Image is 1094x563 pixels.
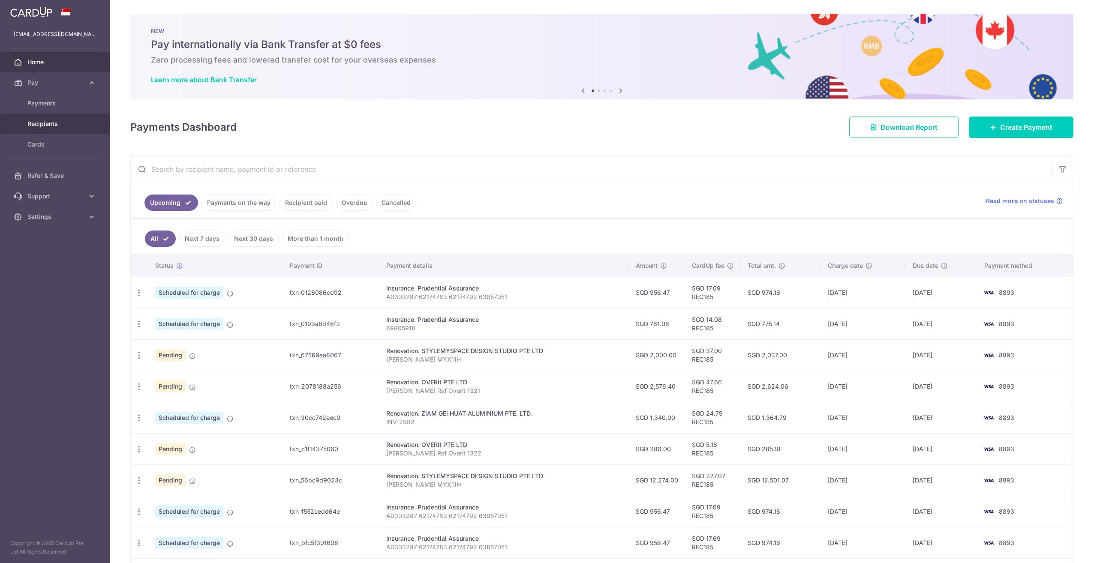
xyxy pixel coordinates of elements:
[379,255,629,277] th: Payment details
[821,277,906,308] td: [DATE]
[685,277,741,308] td: SGD 17.69 REC185
[629,496,685,527] td: SGD 956.47
[144,195,198,211] a: Upcoming
[386,449,622,458] p: [PERSON_NAME] Ref Overit 1322
[980,538,997,548] img: Bank Card
[986,197,1054,205] span: Read more on statuses
[283,371,379,402] td: txn_2078188a256
[155,380,186,392] span: Pending
[155,537,223,549] span: Scheduled for charge
[131,156,1052,183] input: Search by recipient name, payment id or reference
[821,496,906,527] td: [DATE]
[980,444,997,454] img: Bank Card
[386,472,622,480] div: Renovation. STYLEMYSPACE DESIGN STUDIO PTE LTD
[977,255,1073,277] th: Payment method
[980,475,997,485] img: Bank Card
[849,117,959,138] a: Download Report
[283,255,379,277] th: Payment ID
[999,414,1014,421] span: 8893
[27,213,84,221] span: Settings
[145,231,176,247] a: All
[151,38,1053,51] h5: Pay internationally via Bank Transfer at $0 fees
[386,409,622,418] div: Renovation. ZIAM GEI HUAT ALUMINIUM PTE. LTD.
[282,231,349,247] a: More than 1 month
[906,402,977,433] td: [DATE]
[283,464,379,496] td: txn_56bc9d9023c
[283,277,379,308] td: txn_0128086cd92
[741,308,821,339] td: SGD 775.14
[999,289,1014,296] span: 8893
[906,277,977,308] td: [DATE]
[969,117,1073,138] a: Create Payment
[821,402,906,433] td: [DATE]
[155,474,186,486] span: Pending
[821,308,906,339] td: [DATE]
[741,527,821,558] td: SGD 974.16
[386,418,622,426] p: INV-2982
[386,347,622,355] div: Renovation. STYLEMYSPACE DESIGN STUDIO PTE LTD
[685,308,741,339] td: SGD 14.08 REC185
[999,320,1014,327] span: 8893
[201,195,276,211] a: Payments on the way
[151,27,1053,34] p: NEW
[741,371,821,402] td: SGD 2,624.06
[980,287,997,298] img: Bank Card
[386,324,622,332] p: 69805918
[821,339,906,371] td: [DATE]
[280,195,333,211] a: Recipient paid
[386,480,622,489] p: [PERSON_NAME] MYX11H
[155,261,174,270] span: Status
[629,277,685,308] td: SGD 956.47
[980,413,997,423] img: Bank Card
[906,308,977,339] td: [DATE]
[629,308,685,339] td: SGD 761.06
[980,506,997,517] img: Bank Card
[386,543,622,551] p: A0303287 62174783 62174792 63857051
[27,120,84,128] span: Recipients
[283,527,379,558] td: txn_bfc5f301608
[151,75,257,84] a: Learn more about Bank Transfer
[986,197,1063,205] a: Read more on statuses
[685,402,741,433] td: SGD 24.79 REC185
[151,55,1053,65] h6: Zero processing fees and lowered transfer cost for your overseas expenses
[386,284,622,293] div: Insurance. Prudential Assurance
[629,339,685,371] td: SGD 2,000.00
[155,318,223,330] span: Scheduled for charge
[386,503,622,512] div: Insurance. Prudential Assurance
[629,433,685,464] td: SGD 280.00
[999,351,1014,359] span: 8893
[386,315,622,324] div: Insurance. Prudential Assurance
[741,339,821,371] td: SGD 2,037.00
[1000,122,1052,132] span: Create Payment
[27,192,84,201] span: Support
[179,231,225,247] a: Next 7 days
[685,371,741,402] td: SGD 47.66 REC185
[999,539,1014,546] span: 8893
[629,464,685,496] td: SGD 12,274.00
[741,433,821,464] td: SGD 285.18
[999,383,1014,390] span: 8893
[283,496,379,527] td: txn_f552eedd64e
[636,261,658,270] span: Amount
[821,464,906,496] td: [DATE]
[130,120,237,135] h4: Payments Dashboard
[228,231,279,247] a: Next 30 days
[821,433,906,464] td: [DATE]
[283,402,379,433] td: txn_30cc742eec0
[10,7,52,17] img: CardUp
[692,261,724,270] span: CardUp fee
[27,171,84,180] span: Refer & Save
[685,527,741,558] td: SGD 17.69 REC185
[980,350,997,360] img: Bank Card
[741,496,821,527] td: SGD 974.16
[336,195,373,211] a: Overdue
[980,381,997,392] img: Bank Card
[906,433,977,464] td: [DATE]
[155,287,223,299] span: Scheduled for charge
[629,371,685,402] td: SGD 2,576.40
[27,140,84,149] span: Cards
[386,512,622,520] p: A0303287 62174783 62174792 63857051
[906,464,977,496] td: [DATE]
[130,14,1073,99] img: Bank transfer banner
[27,58,84,66] span: Home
